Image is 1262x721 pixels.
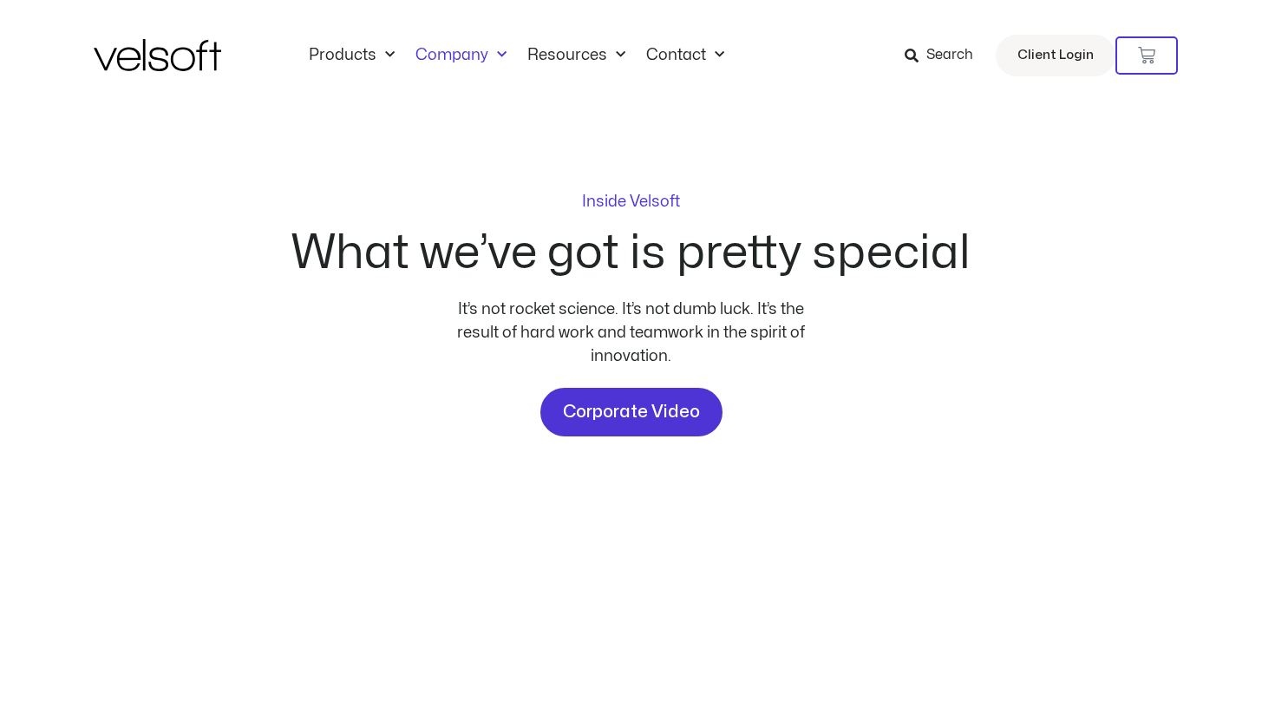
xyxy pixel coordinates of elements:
span: Client Login [1017,44,1094,67]
p: Inside Velsoft [582,194,680,210]
a: Search [905,41,985,70]
h2: What we’ve got is pretty special [291,230,971,277]
div: It’s not rocket science. It’s not dumb luck. It’s the result of hard work and teamwork in the spi... [449,298,814,368]
span: Corporate Video [563,398,700,426]
nav: Menu [298,46,735,65]
a: ContactMenu Toggle [636,46,735,65]
a: ProductsMenu Toggle [298,46,405,65]
a: CompanyMenu Toggle [405,46,517,65]
a: Corporate Video [540,388,723,436]
a: Client Login [996,35,1115,76]
span: Search [926,44,973,67]
a: ResourcesMenu Toggle [517,46,636,65]
img: Velsoft Training Materials [94,39,221,71]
